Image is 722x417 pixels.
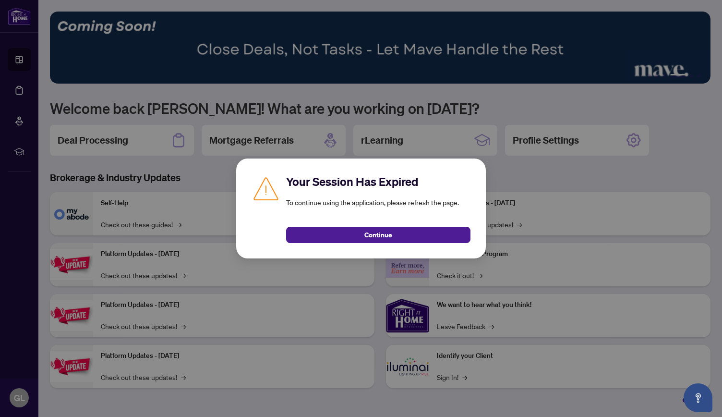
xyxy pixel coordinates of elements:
[286,174,470,189] h2: Your Session Has Expired
[684,383,712,412] button: Open asap
[252,174,280,203] img: Caution icon
[364,227,392,243] span: Continue
[286,227,470,243] button: Continue
[286,174,470,243] div: To continue using the application, please refresh the page.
